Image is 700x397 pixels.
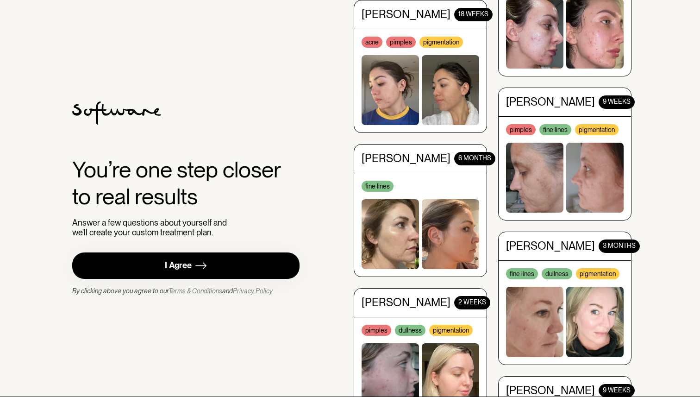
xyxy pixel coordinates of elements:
[599,237,640,250] div: 3 MONTHS
[362,34,382,45] div: acne
[454,149,495,163] div: 6 months
[599,93,635,106] div: 9 WEEKS
[575,121,619,132] div: pigmentation
[419,34,463,45] div: pigmentation
[72,286,274,296] div: By clicking above you agree to our and .
[506,237,595,250] div: [PERSON_NAME]
[362,149,450,163] div: [PERSON_NAME]
[362,322,391,333] div: pimples
[454,293,490,307] div: 2 WEEKS
[542,265,572,277] div: dullness
[72,252,300,279] a: I Agree
[539,121,571,132] div: fine lines
[454,5,493,19] div: 18 WEEKS
[169,287,222,295] a: Terms & Conditions
[72,157,300,210] div: You’re one step closer to real results
[429,322,473,333] div: pigmentation
[599,381,635,394] div: 9 WEEKS
[362,5,450,19] div: [PERSON_NAME]
[362,178,394,189] div: fine lines
[576,265,619,277] div: pigmentation
[395,322,425,333] div: dullness
[506,265,538,277] div: fine lines
[362,293,450,307] div: [PERSON_NAME]
[506,381,595,394] div: [PERSON_NAME]
[233,287,272,295] a: Privacy Policy
[165,260,192,271] div: I Agree
[506,93,595,106] div: [PERSON_NAME]
[506,121,536,132] div: pimples
[386,34,416,45] div: pimples
[72,218,231,238] div: Answer a few questions about yourself and we'll create your custom treatment plan.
